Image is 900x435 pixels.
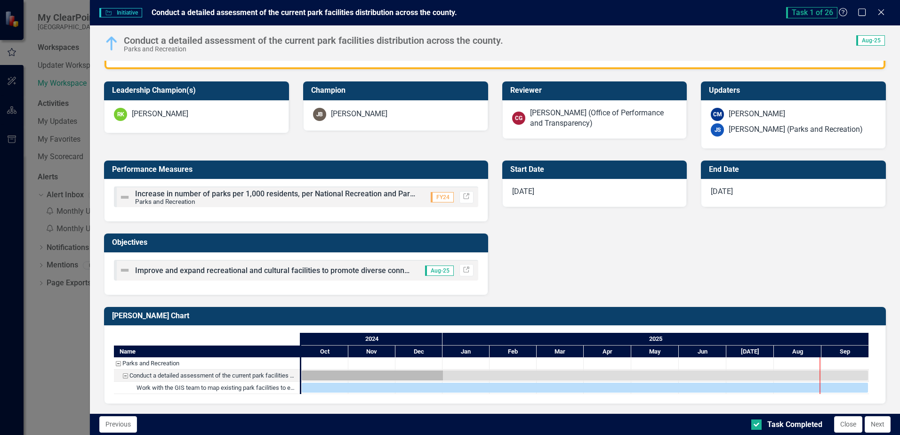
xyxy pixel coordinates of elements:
[711,123,724,137] div: JS
[302,371,868,380] div: Task: Start date: 2024-10-01 End date: 2025-09-30
[114,382,300,394] div: Task: Start date: 2024-10-01 End date: 2025-09-30
[537,346,584,358] div: Mar
[135,198,195,205] small: Parks and Recreation
[821,346,869,358] div: Sep
[112,312,881,320] h3: [PERSON_NAME] Chart
[709,165,881,174] h3: End Date
[302,383,868,393] div: Task: Start date: 2024-10-01 End date: 2025-09-30
[119,192,130,203] img: Not Defined
[114,370,300,382] div: Conduct a detailed assessment of the current park facilities distribution across the county.
[786,7,837,18] span: Task 1 of 26
[856,35,885,46] span: Aug-25
[834,416,862,433] button: Close
[114,357,300,370] div: Parks and Recreation
[510,165,683,174] h3: Start Date
[301,333,442,345] div: 2024
[631,346,679,358] div: May
[729,109,785,120] div: [PERSON_NAME]
[122,357,179,370] div: Parks and Recreation
[114,357,300,370] div: Task: Parks and Recreation Start date: 2024-10-01 End date: 2024-10-02
[124,46,503,53] div: Parks and Recreation
[530,108,677,129] div: [PERSON_NAME] (Office of Performance and Transparency)
[512,187,534,196] span: [DATE]
[152,8,457,17] span: Conduct a detailed assessment of the current park facilities distribution across the county.
[442,346,490,358] div: Jan
[137,382,297,394] div: Work with the GIS team to map existing park facilities to evaluate their distribution throughout ...
[301,346,348,358] div: Oct
[119,265,130,276] img: Not Defined
[584,346,631,358] div: Apr
[112,238,483,247] h3: Objectives
[313,108,326,121] div: JB
[425,266,454,276] span: Aug-25
[711,108,724,121] div: CM
[331,109,387,120] div: [PERSON_NAME]
[774,346,821,358] div: Aug
[767,419,822,430] div: Task Completed
[679,346,726,358] div: Jun
[99,8,142,17] span: Initiative
[510,86,683,95] h3: Reviewer
[114,346,300,357] div: Name
[431,192,454,202] span: FY24
[311,86,483,95] h3: Champion
[104,36,119,51] img: In Progress
[711,187,733,196] span: [DATE]
[512,112,525,125] div: CG
[490,346,537,358] div: Feb
[135,189,459,198] span: Increase in number of parks per 1,000 residents, per National Recreation and Parks Association
[114,382,300,394] div: Work with the GIS team to map existing park facilities to evaluate their distribution throughout ...
[729,124,863,135] div: [PERSON_NAME] (Parks and Recreation)
[124,35,503,46] div: Conduct a detailed assessment of the current park facilities distribution across the county.
[99,416,137,433] button: Previous
[395,346,442,358] div: Dec
[132,109,188,120] div: [PERSON_NAME]
[348,346,395,358] div: Nov
[112,165,483,174] h3: Performance Measures
[726,346,774,358] div: Jul
[442,333,869,345] div: 2025
[112,86,284,95] h3: Leadership Champion(s)
[129,370,297,382] div: Conduct a detailed assessment of the current park facilities distribution across the county.
[865,416,891,433] button: Next
[114,370,300,382] div: Task: Start date: 2024-10-01 End date: 2025-09-30
[135,266,743,275] span: Improve and expand recreational and cultural facilities to promote diverse connections across the...
[114,108,127,121] div: RK
[709,86,881,95] h3: Updaters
